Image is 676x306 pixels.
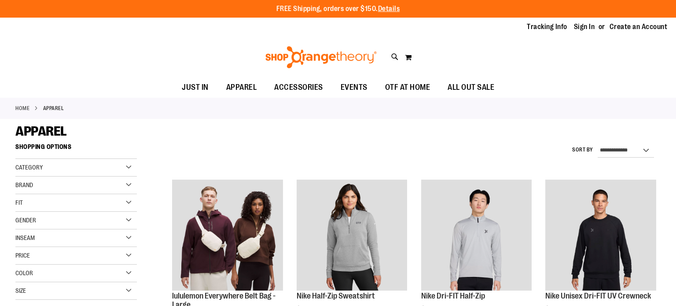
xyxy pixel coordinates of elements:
span: OTF AT HOME [385,77,430,97]
span: EVENTS [341,77,367,97]
img: lululemon Everywhere Belt Bag - Large [172,180,283,291]
a: Nike Half-Zip Sweatshirt [297,291,375,300]
strong: Shopping Options [15,139,137,159]
span: Inseam [15,234,35,241]
a: lululemon Everywhere Belt Bag - Large [172,180,283,292]
img: Nike Half-Zip Sweatshirt [297,180,408,291]
a: Nike Unisex Dri-FIT UV Crewneck [545,180,656,292]
div: Size [15,282,137,300]
a: Nike Dri-FIT Half-Zip [421,291,485,300]
a: Tracking Info [527,22,567,32]
span: Brand [15,181,33,188]
img: Shop Orangetheory [264,46,378,68]
img: Nike Unisex Dri-FIT UV Crewneck [545,180,656,291]
div: Price [15,247,137,265]
span: Price [15,252,30,259]
img: Nike Dri-FIT Half-Zip [421,180,532,291]
a: Nike Half-Zip Sweatshirt [297,180,408,292]
a: Create an Account [610,22,668,32]
a: Details [378,5,400,13]
div: Inseam [15,229,137,247]
a: Nike Unisex Dri-FIT UV Crewneck [545,291,651,300]
strong: APPAREL [43,104,64,112]
div: Gender [15,212,137,229]
label: Sort By [572,146,593,154]
p: FREE Shipping, orders over $150. [276,4,400,14]
div: Color [15,265,137,282]
a: Home [15,104,29,112]
span: Size [15,287,26,294]
span: ALL OUT SALE [448,77,494,97]
span: JUST IN [182,77,209,97]
div: Brand [15,177,137,194]
span: Color [15,269,33,277]
a: Sign In [574,22,595,32]
span: APPAREL [15,124,67,139]
span: ACCESSORIES [274,77,323,97]
span: Gender [15,217,36,224]
div: Fit [15,194,137,212]
span: APPAREL [226,77,257,97]
span: Fit [15,199,23,206]
a: Nike Dri-FIT Half-Zip [421,180,532,292]
div: Category [15,159,137,177]
span: Category [15,164,43,171]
